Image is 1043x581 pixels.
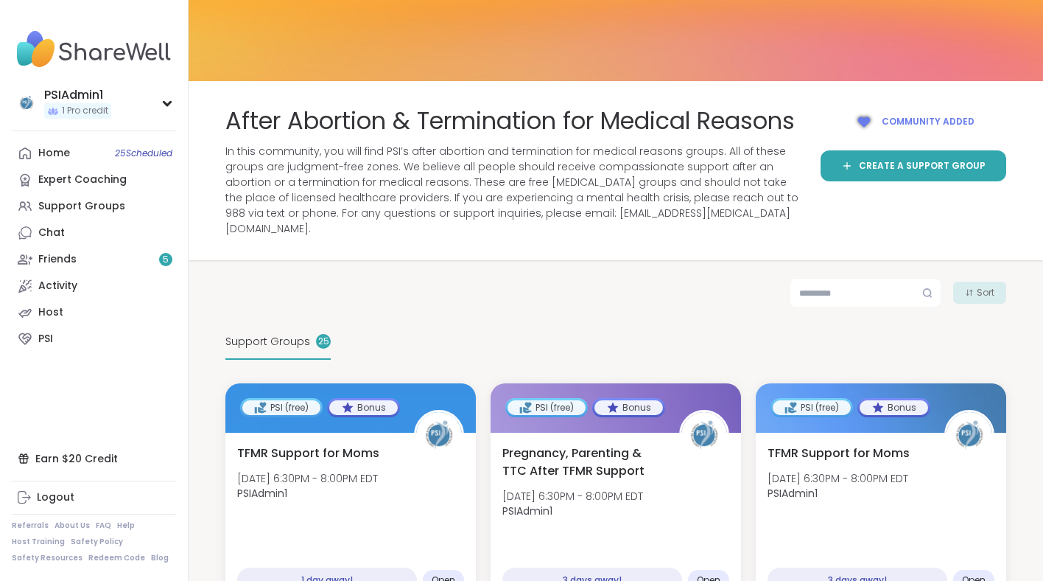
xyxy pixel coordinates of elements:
[12,445,176,472] div: Earn $20 Credit
[947,412,992,458] img: PSIAdmin1
[71,537,123,547] a: Safety Policy
[38,173,127,187] div: Expert Coaching
[594,400,663,415] div: Bonus
[37,490,74,505] div: Logout
[859,159,986,173] span: Create a support group
[96,521,111,531] a: FAQ
[15,91,38,115] img: PSIAdmin1
[163,254,169,266] span: 5
[681,412,727,458] img: PSIAdmin1
[12,326,176,352] a: PSI
[12,24,176,75] img: ShareWell Nav Logo
[821,105,1006,139] button: Community added
[977,286,994,299] span: Sort
[502,504,552,518] b: PSIAdmin1
[55,521,90,531] a: About Us
[316,334,331,349] div: 25
[768,471,908,486] span: [DATE] 6:30PM - 8:00PM EDT
[12,220,176,246] a: Chat
[12,167,176,193] a: Expert Coaching
[12,521,49,531] a: Referrals
[502,445,663,480] span: Pregnancy, Parenting & TTC After TFMR Support
[38,226,65,240] div: Chat
[508,400,586,415] div: PSI (free)
[38,199,125,214] div: Support Groups
[225,144,803,237] span: In this community, you will find PSI’s after abortion and termination for medical reasons groups....
[38,279,77,293] div: Activity
[151,553,169,563] a: Blog
[242,400,320,415] div: PSI (free)
[860,400,928,415] div: Bonus
[329,400,398,415] div: Bonus
[225,334,310,349] span: Support Groups
[38,146,70,161] div: Home
[38,305,63,320] div: Host
[12,246,176,273] a: Friends5
[12,484,176,511] a: Logout
[768,445,910,462] span: TFMR Support for Moms
[44,87,111,103] div: PSIAdmin1
[38,252,77,267] div: Friends
[12,537,65,547] a: Host Training
[773,400,851,415] div: PSI (free)
[237,445,379,462] span: TFMR Support for Moms
[115,147,172,159] span: 25 Scheduled
[12,553,82,563] a: Safety Resources
[225,105,795,138] span: After Abortion & Termination for Medical Reasons
[237,471,378,486] span: [DATE] 6:30PM - 8:00PM EDT
[416,412,462,458] img: PSIAdmin1
[237,486,287,501] b: PSIAdmin1
[821,150,1006,181] a: Create a support group
[88,553,145,563] a: Redeem Code
[38,332,53,347] div: PSI
[62,105,108,117] span: 1 Pro credit
[882,115,974,128] span: Community added
[12,299,176,326] a: Host
[502,489,643,504] span: [DATE] 6:30PM - 8:00PM EDT
[12,140,176,167] a: Home25Scheduled
[768,486,818,501] b: PSIAdmin1
[12,273,176,299] a: Activity
[12,193,176,220] a: Support Groups
[117,521,135,531] a: Help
